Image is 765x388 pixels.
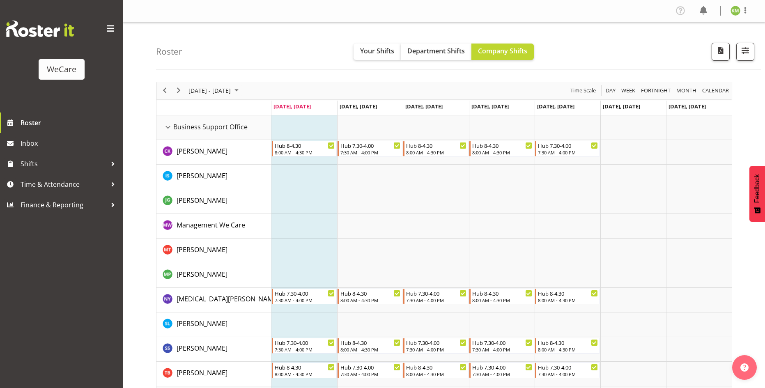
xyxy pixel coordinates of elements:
[177,319,227,328] a: [PERSON_NAME]
[340,346,400,353] div: 8:00 AM - 4:30 PM
[340,363,400,371] div: Hub 7.30-4.00
[538,289,598,297] div: Hub 8-4.30
[538,363,598,371] div: Hub 7.30-4.00
[569,85,597,96] button: Time Scale
[538,346,598,353] div: 8:00 AM - 4:30 PM
[605,85,616,96] span: Day
[272,141,337,156] div: Chloe Kim"s event - Hub 8-4.30 Begin From Monday, September 29, 2025 at 8:00:00 AM GMT+13:00 Ends...
[187,85,242,96] button: September 2025
[406,371,466,377] div: 8:00 AM - 4:30 PM
[156,115,271,140] td: Business Support Office resource
[406,338,466,347] div: Hub 7.30-4.00
[701,85,731,96] button: Month
[406,297,466,303] div: 7:30 AM - 4:00 PM
[21,158,107,170] span: Shifts
[177,245,227,255] a: [PERSON_NAME]
[538,149,598,156] div: 7:30 AM - 4:00 PM
[403,289,468,304] div: Nikita Yates"s event - Hub 7.30-4.00 Begin From Wednesday, October 1, 2025 at 7:30:00 AM GMT+13:0...
[21,137,119,149] span: Inbox
[156,312,271,337] td: Sarah Lamont resource
[640,85,672,96] button: Fortnight
[472,149,532,156] div: 8:00 AM - 4:30 PM
[469,289,534,304] div: Nikita Yates"s event - Hub 8-4.30 Begin From Thursday, October 2, 2025 at 8:00:00 AM GMT+13:00 En...
[177,294,279,304] a: [MEDICAL_DATA][PERSON_NAME]
[472,338,532,347] div: Hub 7.30-4.00
[177,368,227,378] a: [PERSON_NAME]
[535,363,600,378] div: Tyla Boyd"s event - Hub 7.30-4.00 Begin From Friday, October 3, 2025 at 7:30:00 AM GMT+13:00 Ends...
[275,149,335,156] div: 8:00 AM - 4:30 PM
[740,363,749,372] img: help-xxl-2.png
[538,338,598,347] div: Hub 8-4.30
[338,141,402,156] div: Chloe Kim"s event - Hub 7.30-4.00 Begin From Tuesday, September 30, 2025 at 7:30:00 AM GMT+13:00 ...
[340,289,400,297] div: Hub 8-4.30
[338,289,402,304] div: Nikita Yates"s event - Hub 8-4.30 Begin From Tuesday, September 30, 2025 at 8:00:00 AM GMT+13:00 ...
[275,141,335,149] div: Hub 8-4.30
[340,338,400,347] div: Hub 8-4.30
[701,85,730,96] span: calendar
[749,166,765,222] button: Feedback - Show survey
[620,85,637,96] button: Timeline Week
[472,346,532,353] div: 7:30 AM - 4:00 PM
[177,220,245,230] span: Management We Care
[272,289,337,304] div: Nikita Yates"s event - Hub 7.30-4.00 Begin From Monday, September 29, 2025 at 7:30:00 AM GMT+13:0...
[156,362,271,386] td: Tyla Boyd resource
[340,371,400,377] div: 7:30 AM - 4:00 PM
[21,199,107,211] span: Finance & Reporting
[177,269,227,279] a: [PERSON_NAME]
[675,85,697,96] span: Month
[472,289,532,297] div: Hub 8-4.30
[177,344,227,353] span: [PERSON_NAME]
[177,195,227,205] a: [PERSON_NAME]
[340,141,400,149] div: Hub 7.30-4.00
[469,363,534,378] div: Tyla Boyd"s event - Hub 7.30-4.00 Begin From Thursday, October 2, 2025 at 7:30:00 AM GMT+13:00 En...
[156,140,271,165] td: Chloe Kim resource
[156,214,271,239] td: Management We Care resource
[354,44,401,60] button: Your Shifts
[675,85,698,96] button: Timeline Month
[472,363,532,371] div: Hub 7.30-4.00
[186,82,244,99] div: Sep 29 - Oct 05, 2025
[469,141,534,156] div: Chloe Kim"s event - Hub 8-4.30 Begin From Thursday, October 2, 2025 at 8:00:00 AM GMT+13:00 Ends ...
[21,117,119,129] span: Roster
[406,141,466,149] div: Hub 8-4.30
[173,122,248,132] span: Business Support Office
[570,85,597,96] span: Time Scale
[275,371,335,377] div: 8:00 AM - 4:30 PM
[471,44,534,60] button: Company Shifts
[535,289,600,304] div: Nikita Yates"s event - Hub 8-4.30 Begin From Friday, October 3, 2025 at 8:00:00 AM GMT+13:00 Ends...
[275,338,335,347] div: Hub 7.30-4.00
[156,47,182,56] h4: Roster
[275,363,335,371] div: Hub 8-4.30
[156,288,271,312] td: Nikita Yates resource
[272,363,337,378] div: Tyla Boyd"s event - Hub 8-4.30 Begin From Monday, September 29, 2025 at 8:00:00 AM GMT+13:00 Ends...
[406,346,466,353] div: 7:30 AM - 4:00 PM
[403,338,468,354] div: Savita Savita"s event - Hub 7.30-4.00 Begin From Wednesday, October 1, 2025 at 7:30:00 AM GMT+13:...
[338,363,402,378] div: Tyla Boyd"s event - Hub 7.30-4.00 Begin From Tuesday, September 30, 2025 at 7:30:00 AM GMT+13:00 ...
[407,46,465,55] span: Department Shifts
[478,46,527,55] span: Company Shifts
[401,44,471,60] button: Department Shifts
[406,363,466,371] div: Hub 8-4.30
[406,149,466,156] div: 8:00 AM - 4:30 PM
[403,363,468,378] div: Tyla Boyd"s event - Hub 8-4.30 Begin From Wednesday, October 1, 2025 at 8:00:00 AM GMT+13:00 Ends...
[736,43,754,61] button: Filter Shifts
[340,149,400,156] div: 7:30 AM - 4:00 PM
[275,289,335,297] div: Hub 7.30-4.00
[340,103,377,110] span: [DATE], [DATE]
[471,103,509,110] span: [DATE], [DATE]
[338,338,402,354] div: Savita Savita"s event - Hub 8-4.30 Begin From Tuesday, September 30, 2025 at 8:00:00 AM GMT+13:00...
[754,174,761,203] span: Feedback
[177,294,279,303] span: [MEDICAL_DATA][PERSON_NAME]
[538,371,598,377] div: 7:30 AM - 4:00 PM
[173,85,184,96] button: Next
[535,141,600,156] div: Chloe Kim"s event - Hub 7.30-4.00 Begin From Friday, October 3, 2025 at 7:30:00 AM GMT+13:00 Ends...
[538,297,598,303] div: 8:00 AM - 4:30 PM
[472,371,532,377] div: 7:30 AM - 4:00 PM
[537,103,574,110] span: [DATE], [DATE]
[158,82,172,99] div: previous period
[272,338,337,354] div: Savita Savita"s event - Hub 7.30-4.00 Begin From Monday, September 29, 2025 at 7:30:00 AM GMT+13:...
[172,82,186,99] div: next period
[403,141,468,156] div: Chloe Kim"s event - Hub 8-4.30 Begin From Wednesday, October 1, 2025 at 8:00:00 AM GMT+13:00 Ends...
